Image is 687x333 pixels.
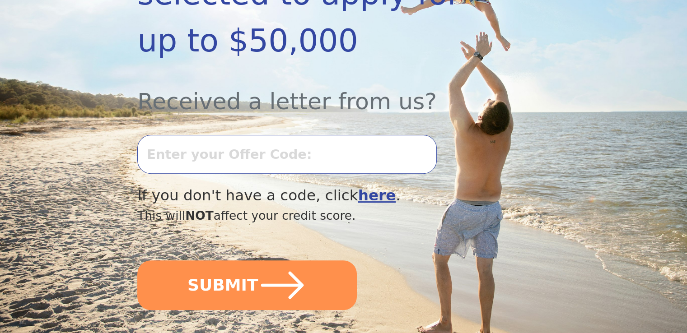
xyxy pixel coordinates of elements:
[137,207,488,225] div: This will affect your credit score.
[137,135,436,174] input: Enter your Offer Code:
[137,185,488,207] div: If you don't have a code, click .
[137,260,357,310] button: SUBMIT
[185,208,214,222] span: NOT
[137,64,488,119] div: Received a letter from us?
[358,187,396,204] a: here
